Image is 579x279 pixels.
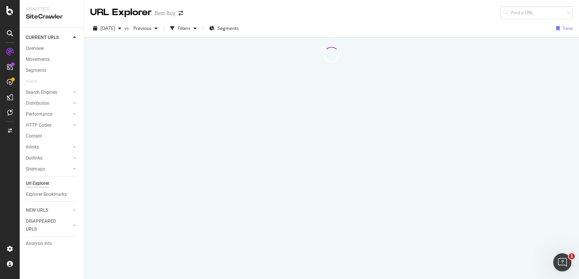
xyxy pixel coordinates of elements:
span: Previous [130,25,152,31]
a: Performance [26,110,71,118]
div: Movements [26,56,50,64]
div: HTTP Codes [26,121,52,129]
div: Filters [178,25,191,31]
div: Overview [26,45,44,53]
div: Performance [26,110,52,118]
button: Segments [206,22,242,34]
button: Filters [167,22,200,34]
a: Inlinks [26,143,71,151]
div: CURRENT URLS [26,34,59,42]
a: Movements [26,56,78,64]
div: Sitemaps [26,165,45,173]
a: Outlinks [26,154,71,162]
a: Content [26,132,78,140]
div: Inlinks [26,143,39,151]
div: Visits [26,77,37,85]
div: SiteCrawler [26,12,78,21]
a: Sitemaps [26,165,71,173]
input: Find a URL [500,6,573,19]
span: Segments [218,25,239,31]
span: 2025 Sep. 4th [100,25,115,31]
div: NEW URLS [26,206,48,214]
div: Save [563,25,573,31]
iframe: Intercom live chat [553,253,571,271]
div: Segments [26,67,46,74]
button: [DATE] [90,22,124,34]
a: Explorer Bookmarks [26,191,78,198]
div: Url Explorer [26,180,49,188]
div: Distribution [26,99,50,107]
div: DISAPPEARED URLS [26,217,64,233]
div: Best Buy [155,9,175,17]
button: Previous [130,22,161,34]
a: NEW URLS [26,206,71,214]
div: URL Explorer [90,6,152,19]
div: Analytics [26,6,78,12]
span: 1 [569,253,575,259]
a: Url Explorer [26,180,78,188]
div: Outlinks [26,154,42,162]
a: Visits [26,77,45,85]
a: HTTP Codes [26,121,71,129]
a: Distribution [26,99,71,107]
div: Search Engines [26,88,57,96]
span: vs [124,25,130,31]
div: Explorer Bookmarks [26,191,67,198]
a: Overview [26,45,78,53]
button: Save [553,22,573,34]
a: Analysis Info [26,240,78,248]
a: CURRENT URLS [26,34,71,42]
a: DISAPPEARED URLS [26,217,71,233]
div: arrow-right-arrow-left [178,11,183,16]
a: Search Engines [26,88,71,96]
a: Segments [26,67,78,74]
div: Content [26,132,42,140]
div: Analysis Info [26,240,52,248]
